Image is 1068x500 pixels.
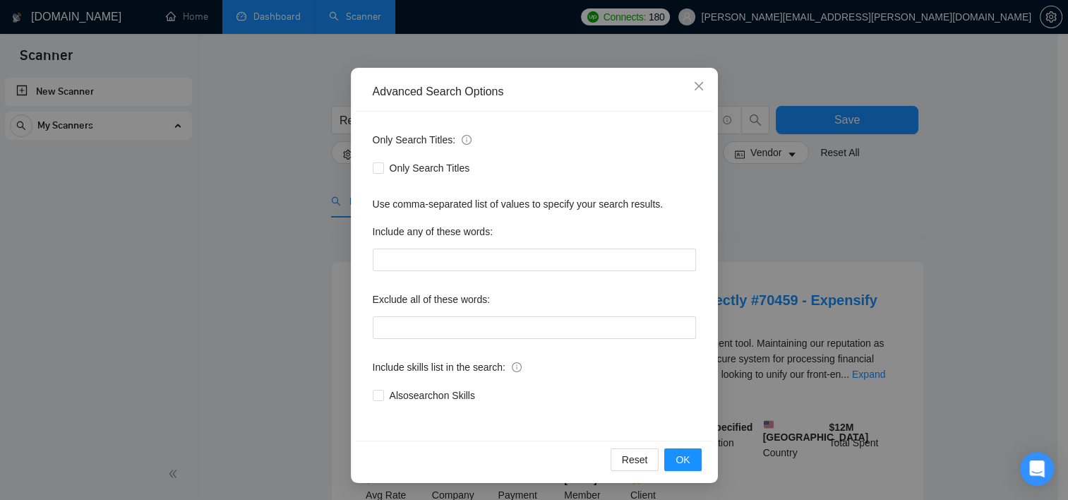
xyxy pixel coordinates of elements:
[664,448,701,471] button: OK
[693,81,704,92] span: close
[512,362,522,372] span: info-circle
[384,388,481,403] span: Also search on Skills
[384,160,476,176] span: Only Search Titles
[676,452,690,468] span: OK
[373,84,696,100] div: Advanced Search Options
[373,220,493,243] label: Include any of these words:
[462,135,472,145] span: info-circle
[373,288,491,311] label: Exclude all of these words:
[373,132,472,148] span: Only Search Titles:
[373,196,696,212] div: Use comma-separated list of values to specify your search results.
[373,359,522,375] span: Include skills list in the search:
[622,452,648,468] span: Reset
[1020,452,1054,486] div: Open Intercom Messenger
[611,448,659,471] button: Reset
[680,68,718,106] button: Close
